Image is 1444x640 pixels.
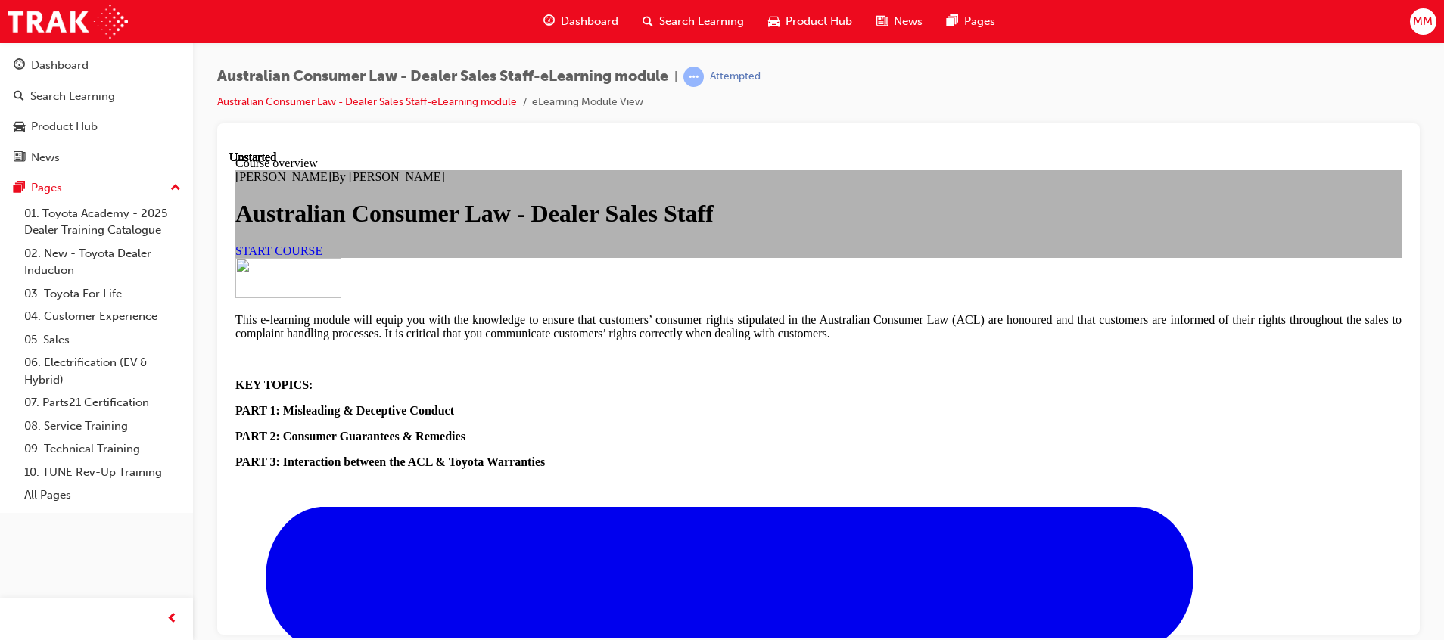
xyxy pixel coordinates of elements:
span: search-icon [14,90,24,104]
div: Dashboard [31,57,89,74]
h1: Australian Consumer Law - Dealer Sales Staff [6,49,1172,77]
span: up-icon [170,179,181,198]
a: Search Learning [6,82,187,110]
span: News [894,13,923,30]
a: START COURSE [6,94,93,107]
strong: PART 2: Consumer Guarantees & Remedies [6,279,236,292]
a: 06. Electrification (EV & Hybrid) [18,351,187,391]
span: Course overview [6,6,89,19]
a: Australian Consumer Law - Dealer Sales Staff-eLearning module [217,95,517,108]
a: 08. Service Training [18,415,187,438]
img: Trak [8,5,128,39]
a: 09. Technical Training [18,437,187,461]
span: Dashboard [561,13,618,30]
span: car-icon [768,12,780,31]
a: 10. TUNE Rev-Up Training [18,461,187,484]
span: Australian Consumer Law - Dealer Sales Staff-eLearning module [217,68,668,85]
span: Pages [964,13,995,30]
span: learningRecordVerb_ATTEMPT-icon [683,67,704,87]
span: guage-icon [14,59,25,73]
a: pages-iconPages [935,6,1007,37]
div: Product Hub [31,118,98,135]
a: All Pages [18,483,187,507]
span: prev-icon [166,610,178,629]
a: 04. Customer Experience [18,305,187,328]
span: pages-icon [14,182,25,195]
a: news-iconNews [864,6,935,37]
a: Dashboard [6,51,187,79]
button: DashboardSearch LearningProduct HubNews [6,48,187,174]
p: This e-learning module will equip you with the knowledge to ensure that customers’ consumer right... [6,163,1172,190]
strong: PART 1: Misleading & Deceptive Conduct [6,253,225,266]
span: news-icon [876,12,888,31]
a: 02. New - Toyota Dealer Induction [18,242,187,282]
div: Search Learning [30,88,115,105]
a: Product Hub [6,113,187,141]
a: 03. Toyota For Life [18,282,187,306]
div: Attempted [710,70,761,84]
span: By [PERSON_NAME] [102,20,216,33]
a: guage-iconDashboard [531,6,630,37]
a: 07. Parts21 Certification [18,391,187,415]
span: | [674,68,677,85]
span: guage-icon [543,12,555,31]
span: news-icon [14,151,25,165]
button: Pages [6,174,187,202]
span: pages-icon [947,12,958,31]
a: News [6,144,187,172]
strong: PART 3: Interaction between the ACL & Toyota Warranties [6,305,316,318]
span: search-icon [643,12,653,31]
span: Product Hub [786,13,852,30]
span: MM [1413,13,1433,30]
div: Pages [31,179,62,197]
span: car-icon [14,120,25,134]
span: [PERSON_NAME] [6,20,102,33]
a: 01. Toyota Academy - 2025 Dealer Training Catalogue [18,202,187,242]
span: Search Learning [659,13,744,30]
li: eLearning Module View [532,94,643,111]
a: search-iconSearch Learning [630,6,756,37]
a: 05. Sales [18,328,187,352]
a: car-iconProduct Hub [756,6,864,37]
button: MM [1410,8,1436,35]
strong: KEY TOPICS: [6,228,83,241]
div: News [31,149,60,166]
